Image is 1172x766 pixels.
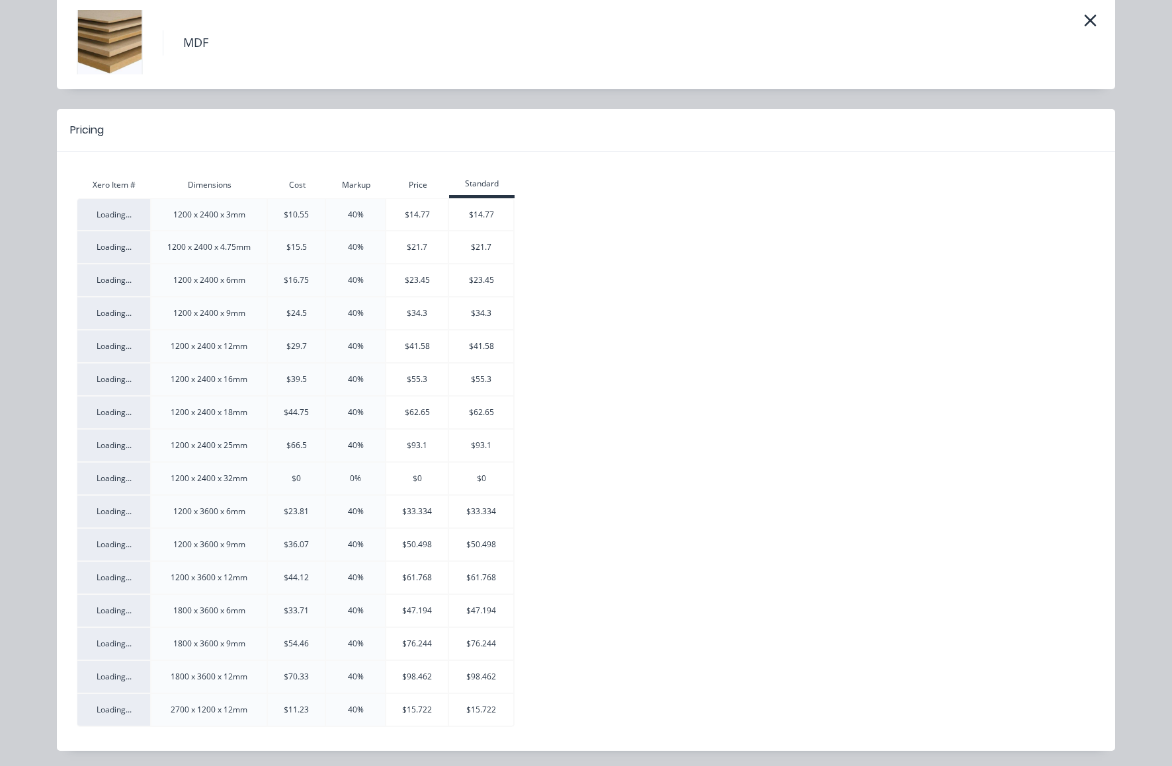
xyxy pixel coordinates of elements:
[97,307,132,319] span: Loading...
[97,506,132,517] span: Loading...
[386,605,448,617] div: $47.194
[449,506,513,517] div: $33.334
[386,179,449,191] div: Price
[268,473,325,484] div: $0
[326,373,385,385] div: 40%
[386,671,448,683] div: $98.462
[268,340,325,352] div: $29.7
[151,241,267,253] div: 1200 x 2400 x 4.75mm
[449,638,513,650] div: $76.244
[151,473,267,484] div: 1200 x 2400 x 32mm
[326,605,385,617] div: 40%
[386,440,448,451] div: $93.1
[97,572,132,583] span: Loading...
[326,209,385,221] div: 40%
[97,340,132,352] span: Loading...
[326,539,385,551] div: 40%
[151,605,267,617] div: 1800 x 3600 x 6mm
[268,209,325,221] div: $10.55
[449,440,513,451] div: $93.1
[449,473,513,484] div: $0
[449,704,513,716] div: $15.722
[151,638,267,650] div: 1800 x 3600 x 9mm
[268,704,325,716] div: $11.23
[151,539,267,551] div: 1200 x 3600 x 9mm
[268,241,325,253] div: $15.5
[386,473,448,484] div: $0
[326,473,385,484] div: 0%
[386,704,448,716] div: $15.722
[268,539,325,551] div: $36.07
[449,572,513,584] div: $61.768
[268,373,325,385] div: $39.5
[449,340,513,352] div: $41.58
[386,274,448,286] div: $23.45
[449,671,513,683] div: $98.462
[449,178,515,190] div: Standard
[163,30,208,56] h4: MDF
[386,406,448,418] div: $62.65
[326,671,385,683] div: 40%
[268,440,325,451] div: $66.5
[97,539,132,550] span: Loading...
[386,307,448,319] div: $34.3
[268,406,325,418] div: $44.75
[326,307,385,319] div: 40%
[386,340,448,352] div: $41.58
[326,179,386,191] div: Markup
[268,179,326,191] div: Cost
[151,440,267,451] div: 1200 x 2400 x 25mm
[97,241,132,252] span: Loading...
[97,274,132,286] span: Loading...
[449,373,513,385] div: $55.3
[268,605,325,617] div: $33.71
[151,274,267,286] div: 1200 x 2400 x 6mm
[268,572,325,584] div: $44.12
[151,209,267,221] div: 1200 x 2400 x 3mm
[97,638,132,649] span: Loading...
[268,506,325,517] div: $23.81
[449,209,513,221] div: $14.77
[151,671,267,683] div: 1800 x 3600 x 12mm
[449,539,513,551] div: $50.498
[449,605,513,617] div: $47.194
[97,473,132,484] span: Loading...
[151,704,267,716] div: 2700 x 1200 x 12mm
[151,307,267,319] div: 1200 x 2400 x 9mm
[151,506,267,517] div: 1200 x 3600 x 6mm
[268,274,325,286] div: $16.75
[326,638,385,650] div: 40%
[449,406,513,418] div: $62.65
[151,179,268,191] div: Dimensions
[386,241,448,253] div: $21.7
[151,340,267,352] div: 1200 x 2400 x 12mm
[326,274,385,286] div: 40%
[386,638,448,650] div: $76.244
[386,506,448,517] div: $33.334
[151,373,267,385] div: 1200 x 2400 x 16mm
[326,406,385,418] div: 40%
[386,572,448,584] div: $61.768
[97,373,132,385] span: Loading...
[151,572,267,584] div: 1200 x 3600 x 12mm
[449,307,513,319] div: $34.3
[268,638,325,650] div: $54.46
[326,572,385,584] div: 40%
[386,539,448,551] div: $50.498
[70,122,104,138] div: Pricing
[97,704,132,715] span: Loading...
[268,671,325,683] div: $70.33
[386,209,448,221] div: $14.77
[386,373,448,385] div: $55.3
[97,406,132,418] span: Loading...
[449,274,513,286] div: $23.45
[326,506,385,517] div: 40%
[97,671,132,682] span: Loading...
[77,10,143,76] img: MDF
[268,307,325,319] div: $24.5
[449,241,513,253] div: $21.7
[77,179,151,191] div: Xero Item #
[97,440,132,451] span: Loading...
[97,605,132,616] span: Loading...
[326,440,385,451] div: 40%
